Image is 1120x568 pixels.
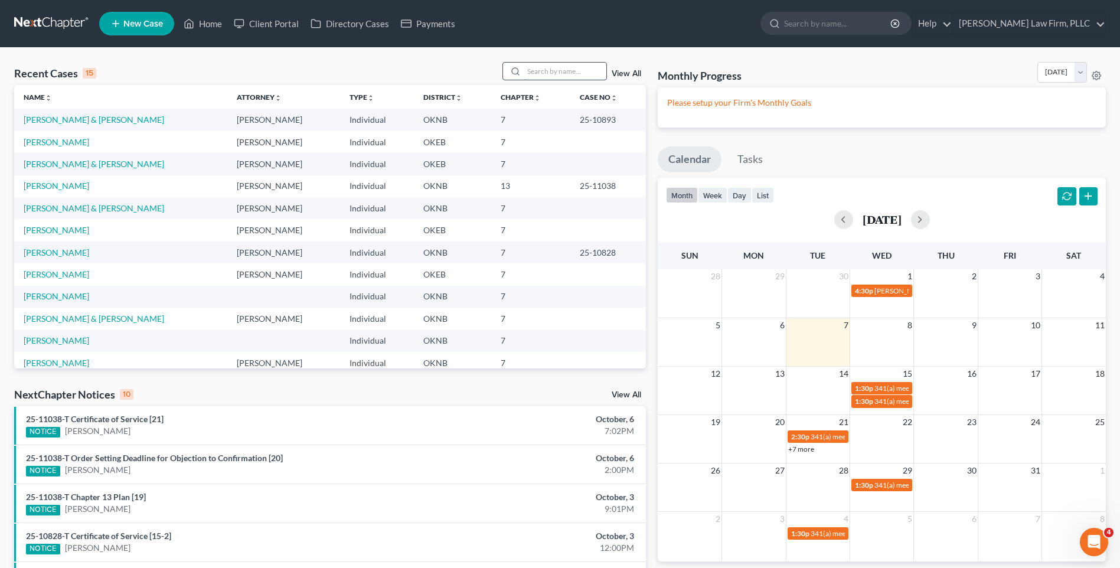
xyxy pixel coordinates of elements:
[491,153,570,175] td: 7
[491,197,570,219] td: 7
[439,464,634,476] div: 2:00PM
[491,308,570,329] td: 7
[1094,318,1106,332] span: 11
[843,512,850,526] span: 4
[24,358,89,368] a: [PERSON_NAME]
[811,432,925,441] span: 341(a) meeting for [PERSON_NAME]
[227,308,340,329] td: [PERSON_NAME]
[340,197,414,219] td: Individual
[340,175,414,197] td: Individual
[727,146,773,172] a: Tasks
[65,464,130,476] a: [PERSON_NAME]
[667,97,1096,109] p: Please setup your Firm's Monthly Goals
[26,531,171,541] a: 25-10828-T Certificate of Service [15-2]
[906,269,913,283] span: 1
[874,384,988,393] span: 341(a) meeting for [PERSON_NAME]
[340,352,414,374] td: Individual
[340,286,414,308] td: Individual
[227,109,340,130] td: [PERSON_NAME]
[774,269,786,283] span: 29
[1030,463,1041,478] span: 31
[340,109,414,130] td: Individual
[658,68,742,83] h3: Monthly Progress
[26,544,60,554] div: NOTICE
[1034,269,1041,283] span: 3
[855,397,873,406] span: 1:30p
[395,13,461,34] a: Payments
[26,505,60,515] div: NOTICE
[534,94,541,102] i: unfold_more
[228,13,305,34] a: Client Portal
[455,94,462,102] i: unfold_more
[902,415,913,429] span: 22
[439,413,634,425] div: October, 6
[14,66,96,80] div: Recent Cases
[439,503,634,515] div: 9:01PM
[227,263,340,285] td: [PERSON_NAME]
[491,263,570,285] td: 7
[414,197,491,219] td: OKNB
[710,367,721,381] span: 12
[912,13,952,34] a: Help
[414,308,491,329] td: OKNB
[439,542,634,554] div: 12:00PM
[340,241,414,263] td: Individual
[26,427,60,438] div: NOTICE
[779,318,786,332] span: 6
[906,318,913,332] span: 8
[65,542,130,554] a: [PERSON_NAME]
[24,225,89,235] a: [PERSON_NAME]
[491,131,570,153] td: 7
[612,391,641,399] a: View All
[1034,512,1041,526] span: 7
[120,389,133,400] div: 10
[414,352,491,374] td: OKNB
[710,415,721,429] span: 19
[414,263,491,285] td: OKEB
[902,367,913,381] span: 15
[491,175,570,197] td: 13
[1080,528,1108,556] iframe: Intercom live chat
[83,68,96,79] div: 15
[855,481,873,489] span: 1:30p
[491,109,570,130] td: 7
[367,94,374,102] i: unfold_more
[491,241,570,263] td: 7
[24,269,89,279] a: [PERSON_NAME]
[774,463,786,478] span: 27
[340,330,414,352] td: Individual
[714,512,721,526] span: 2
[24,314,164,324] a: [PERSON_NAME] & [PERSON_NAME]
[24,335,89,345] a: [PERSON_NAME]
[743,250,764,260] span: Mon
[26,466,60,476] div: NOTICE
[872,250,892,260] span: Wed
[227,352,340,374] td: [PERSON_NAME]
[966,367,978,381] span: 16
[524,63,606,80] input: Search by name...
[788,445,814,453] a: +7 more
[24,159,164,169] a: [PERSON_NAME] & [PERSON_NAME]
[752,187,774,203] button: list
[966,463,978,478] span: 30
[227,241,340,263] td: [PERSON_NAME]
[710,269,721,283] span: 28
[1030,318,1041,332] span: 10
[906,512,913,526] span: 5
[24,247,89,257] a: [PERSON_NAME]
[971,318,978,332] span: 9
[178,13,228,34] a: Home
[658,146,721,172] a: Calendar
[838,415,850,429] span: 21
[1030,367,1041,381] span: 17
[26,453,283,463] a: 25-11038-T Order Setting Deadline for Objection to Confirmation [20]
[24,115,164,125] a: [PERSON_NAME] & [PERSON_NAME]
[784,12,892,34] input: Search by name...
[45,94,52,102] i: unfold_more
[843,318,850,332] span: 7
[938,250,955,260] span: Thu
[570,241,646,263] td: 25-10828
[971,269,978,283] span: 2
[24,93,52,102] a: Nameunfold_more
[710,463,721,478] span: 26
